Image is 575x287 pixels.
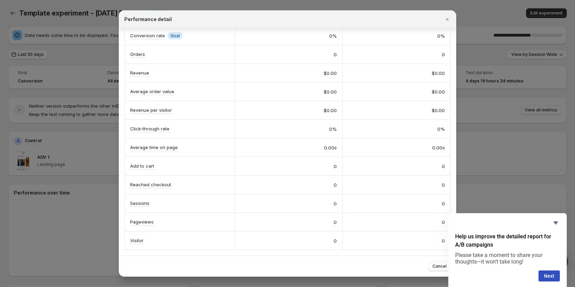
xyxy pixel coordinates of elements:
span: $0.00 [324,107,337,114]
p: Average time on page [130,144,178,151]
button: Close [442,14,452,24]
p: Please take a moment to share your thoughts—it won’t take long! [455,252,560,265]
span: $0.00 [432,88,445,95]
span: 0 [442,163,445,170]
span: 0 [442,237,445,244]
span: 0% [437,32,445,39]
span: 0 [442,200,445,207]
p: Revenue per visitor [130,107,172,113]
span: 0 [334,200,337,207]
h2: Performance detail [124,16,172,23]
span: 0.00s [324,144,337,151]
span: $0.00 [432,70,445,77]
span: $0.00 [324,70,337,77]
span: $0.00 [432,107,445,114]
span: 0 [334,237,337,244]
span: 0 [442,219,445,226]
p: Orders [130,51,145,58]
span: Cancel [432,264,447,269]
span: 0 [334,219,337,226]
span: 0.00s [432,144,445,151]
span: 0% [437,126,445,132]
span: 0 [334,163,337,170]
button: Next question [539,270,560,281]
span: 0 [334,51,337,58]
span: 0 [442,51,445,58]
span: Goal [170,33,180,39]
p: Reached checkout [130,181,171,188]
span: 0% [329,32,337,39]
p: Conversion rate [130,32,165,39]
div: Help us improve the detailed report for A/B campaigns [455,219,560,281]
h2: Help us improve the detailed report for A/B campaigns [455,232,560,249]
p: Revenue [130,69,149,76]
p: Pageviews [130,218,154,225]
button: Cancel [428,261,451,271]
span: $0.00 [324,88,337,95]
p: Sessions [130,200,149,207]
p: Add to cart [130,162,154,169]
span: 0 [442,181,445,188]
span: 0% [329,126,337,132]
p: Click-through rate [130,125,169,132]
p: Average order value [130,88,174,95]
p: Visitor [130,237,144,244]
span: 0 [334,181,337,188]
button: Hide survey [552,219,560,227]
